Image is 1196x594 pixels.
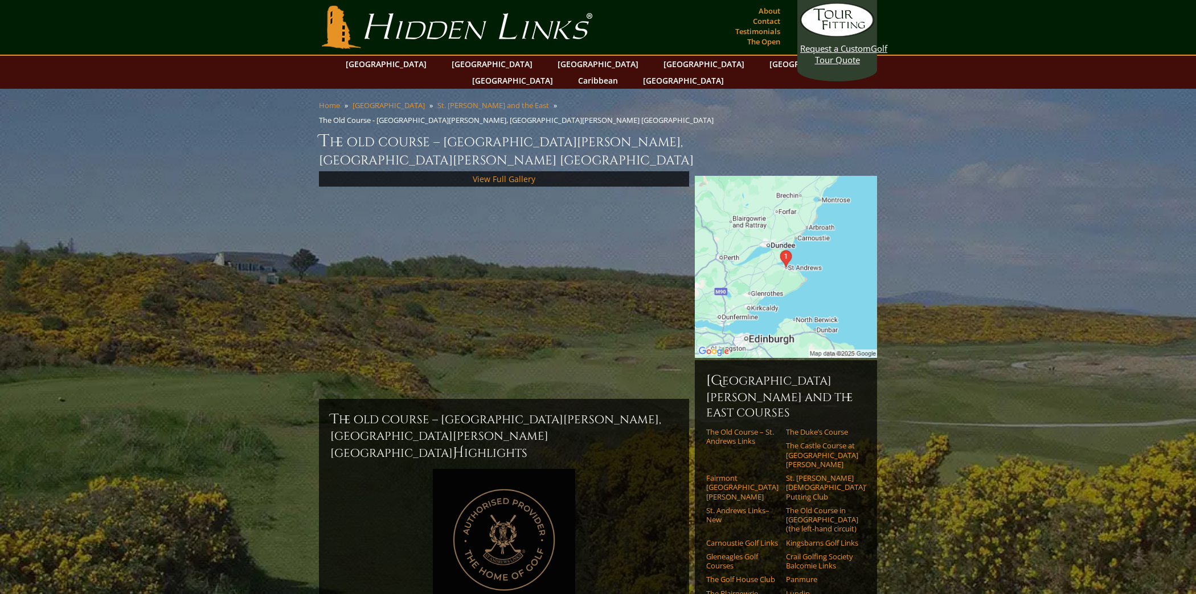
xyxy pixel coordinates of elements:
[786,552,858,571] a: Crail Golfing Society Balcomie Links
[353,100,425,110] a: [GEOGRAPHIC_DATA]
[786,473,858,501] a: St. [PERSON_NAME] [DEMOGRAPHIC_DATA]’ Putting Club
[453,444,464,462] span: H
[658,56,750,72] a: [GEOGRAPHIC_DATA]
[319,100,340,110] a: Home
[706,538,779,547] a: Carnoustie Golf Links
[786,575,858,584] a: Panmure
[706,506,779,525] a: St. Andrews Links–New
[764,56,856,72] a: [GEOGRAPHIC_DATA]
[706,575,779,584] a: The Golf House Club
[744,34,783,49] a: The Open
[786,506,858,534] a: The Old Course in [GEOGRAPHIC_DATA] (the left-hand circuit)
[800,43,871,54] span: Request a Custom
[319,115,718,125] li: The Old Course - [GEOGRAPHIC_DATA][PERSON_NAME], [GEOGRAPHIC_DATA][PERSON_NAME] [GEOGRAPHIC_DATA]
[706,473,779,501] a: Fairmont [GEOGRAPHIC_DATA][PERSON_NAME]
[319,130,877,169] h1: The Old Course – [GEOGRAPHIC_DATA][PERSON_NAME], [GEOGRAPHIC_DATA][PERSON_NAME] [GEOGRAPHIC_DATA]
[800,3,874,65] a: Request a CustomGolf Tour Quote
[786,538,858,547] a: Kingsbarns Golf Links
[786,441,858,469] a: The Castle Course at [GEOGRAPHIC_DATA][PERSON_NAME]
[750,13,783,29] a: Contact
[340,56,432,72] a: [GEOGRAPHIC_DATA]
[756,3,783,19] a: About
[695,176,877,358] img: Google Map of St Andrews Links, St Andrews, United Kingdom
[330,410,678,462] h2: The Old Course – [GEOGRAPHIC_DATA][PERSON_NAME], [GEOGRAPHIC_DATA][PERSON_NAME] [GEOGRAPHIC_DATA]...
[732,23,783,39] a: Testimonials
[572,72,624,89] a: Caribbean
[786,427,858,436] a: The Duke’s Course
[473,174,535,184] a: View Full Gallery
[706,427,779,446] a: The Old Course – St. Andrews Links
[437,100,549,110] a: St. [PERSON_NAME] and the East
[706,372,866,420] h6: [GEOGRAPHIC_DATA][PERSON_NAME] and the East Courses
[706,552,779,571] a: Gleneagles Golf Courses
[637,72,730,89] a: [GEOGRAPHIC_DATA]
[466,72,559,89] a: [GEOGRAPHIC_DATA]
[446,56,538,72] a: [GEOGRAPHIC_DATA]
[552,56,644,72] a: [GEOGRAPHIC_DATA]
